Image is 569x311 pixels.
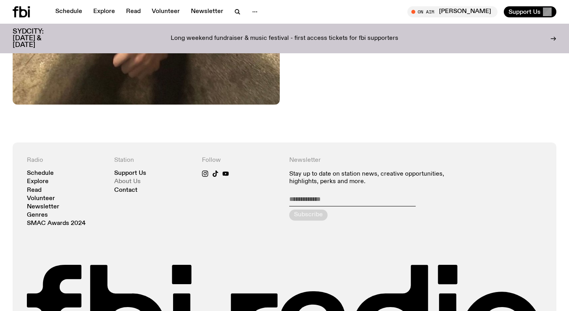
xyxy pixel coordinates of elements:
[27,212,48,218] a: Genres
[27,196,55,202] a: Volunteer
[289,157,455,164] h4: Newsletter
[509,8,541,15] span: Support Us
[289,170,455,185] p: Stay up to date on station news, creative opportunities, highlights, perks and more.
[504,6,556,17] button: Support Us
[27,204,59,210] a: Newsletter
[114,170,146,176] a: Support Us
[89,6,120,17] a: Explore
[51,6,87,17] a: Schedule
[13,28,63,49] h3: SYDCITY: [DATE] & [DATE]
[407,6,497,17] button: On Air[PERSON_NAME]
[186,6,228,17] a: Newsletter
[114,187,138,193] a: Contact
[114,157,192,164] h4: Station
[27,170,54,176] a: Schedule
[27,187,41,193] a: Read
[289,210,328,221] button: Subscribe
[27,221,86,227] a: SMAC Awards 2024
[27,157,105,164] h4: Radio
[114,179,141,185] a: About Us
[27,179,49,185] a: Explore
[147,6,185,17] a: Volunteer
[171,35,398,42] p: Long weekend fundraiser & music festival - first access tickets for fbi supporters
[121,6,145,17] a: Read
[202,157,280,164] h4: Follow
